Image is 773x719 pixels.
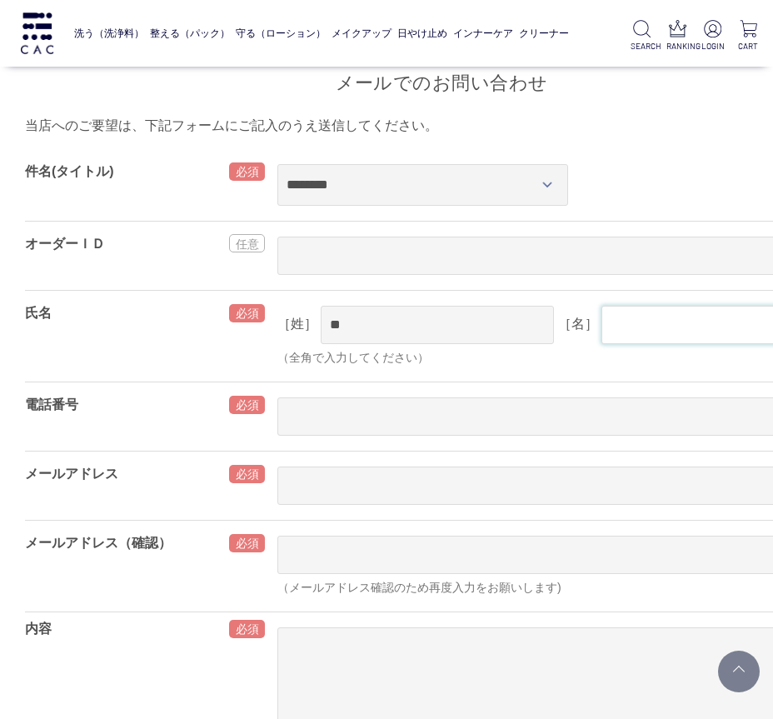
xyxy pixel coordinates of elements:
a: LOGIN [701,20,724,52]
a: RANKING [666,20,689,52]
p: CART [737,40,760,52]
label: 電話番号 [25,397,78,412]
a: 守る（ローション） [236,16,326,51]
label: 内容 [25,622,52,636]
a: クリーナー [519,16,569,51]
a: CART [737,20,760,52]
a: SEARCH [631,20,653,52]
a: メイクアップ [332,16,391,51]
a: 整える（パック） [150,16,230,51]
label: ［姓］ [277,317,317,331]
label: オーダーＩＤ [25,237,105,251]
label: メールアドレス（確認） [25,536,172,550]
p: SEARCH [631,40,653,52]
p: LOGIN [701,40,724,52]
p: RANKING [666,40,689,52]
label: 氏名 [25,306,52,320]
a: 洗う（洗浄料） [74,16,144,51]
a: 日やけ止め [397,16,447,51]
label: 件名(タイトル) [25,164,114,178]
img: logo [18,12,56,55]
label: メールアドレス [25,467,118,481]
a: インナーケア [453,16,513,51]
label: ［名］ [558,317,598,331]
